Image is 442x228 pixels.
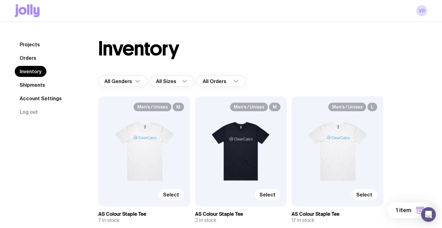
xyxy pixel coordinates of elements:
[228,76,232,87] input: Search for option
[15,52,41,63] a: Orders
[104,76,133,87] span: All Genders
[98,211,190,217] h3: AS Colour Staple Tee
[98,217,119,223] span: 7 in stock
[269,103,280,111] span: M
[163,192,179,198] span: Select
[98,39,179,59] h1: Inventory
[15,106,43,117] button: Log out
[260,192,276,198] span: Select
[197,76,246,87] div: Search for option
[195,211,287,217] h3: AS Colour Staple Tee
[156,76,178,87] span: All Sizes
[15,79,50,90] a: Shipments
[356,192,372,198] span: Select
[15,93,67,104] a: Account Settings
[291,217,314,223] span: 17 in stock
[178,76,180,87] input: Search for option
[416,5,427,16] a: VR
[98,76,147,87] div: Search for option
[15,66,46,77] a: Inventory
[230,103,268,111] span: Men’s / Unisex
[367,103,377,111] span: L
[328,103,366,111] span: Men’s / Unisex
[387,202,432,218] button: 1 item
[173,103,184,111] span: M
[195,217,216,223] span: 2 in stock
[421,207,436,222] div: Open Intercom Messenger
[203,76,228,87] span: All Orders
[150,76,194,87] div: Search for option
[134,103,171,111] span: Men’s / Unisex
[291,211,383,217] h3: AS Colour Staple Tee
[396,207,411,214] span: 1 item
[15,39,45,50] a: Projects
